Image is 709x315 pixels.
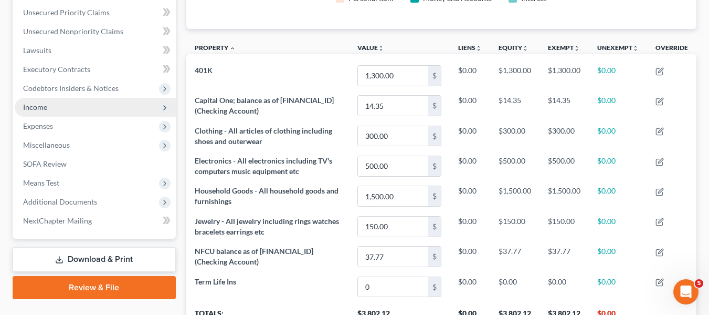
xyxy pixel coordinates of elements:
div: $ [428,217,441,237]
td: $37.77 [539,242,589,272]
input: 0.00 [358,156,428,176]
a: Unsecured Priority Claims [15,3,176,22]
td: $0.00 [589,60,647,90]
a: Liensunfold_more [458,44,482,52]
a: SOFA Review [15,155,176,174]
td: $0.00 [490,272,539,302]
div: $ [428,66,441,86]
input: 0.00 [358,96,428,116]
i: unfold_more [574,45,580,52]
a: Review & File [13,276,176,299]
td: $14.35 [490,91,539,121]
span: Unsecured Priority Claims [23,8,110,17]
div: $ [428,277,441,297]
span: Term Life Ins [195,277,236,286]
td: $0.00 [450,272,490,302]
td: $500.00 [539,151,589,181]
a: Download & Print [13,247,176,272]
div: $ [428,96,441,116]
span: Miscellaneous [23,140,70,149]
a: Equityunfold_more [499,44,528,52]
span: Codebtors Insiders & Notices [23,84,119,93]
span: Unsecured Nonpriority Claims [23,27,123,36]
div: $ [428,247,441,267]
span: Means Test [23,178,59,187]
span: SOFA Review [23,159,67,168]
a: NextChapter Mailing [15,211,176,230]
span: NextChapter Mailing [23,216,92,225]
input: 0.00 [358,186,428,206]
td: $0.00 [450,151,490,181]
input: 0.00 [358,217,428,237]
td: $0.00 [589,121,647,151]
span: Household Goods - All household goods and furnishings [195,186,338,206]
td: $0.00 [450,181,490,211]
td: $14.35 [539,91,589,121]
span: Expenses [23,121,53,130]
i: unfold_more [475,45,482,52]
a: Lawsuits [15,41,176,60]
i: unfold_more [632,45,639,52]
i: unfold_more [378,45,384,52]
span: NFCU balance as of [FINANCIAL_ID] (Checking Account) [195,247,313,266]
a: Valueunfold_more [357,44,384,52]
td: $0.00 [450,211,490,241]
iframe: Intercom live chat [673,279,699,304]
div: $ [428,186,441,206]
td: $0.00 [450,60,490,90]
td: $0.00 [589,272,647,302]
input: 0.00 [358,277,428,297]
i: expand_less [229,45,236,52]
div: $ [428,156,441,176]
input: 0.00 [358,247,428,267]
td: $0.00 [589,91,647,121]
a: Unexemptunfold_more [597,44,639,52]
td: $0.00 [589,181,647,211]
span: Additional Documents [23,197,97,206]
td: $0.00 [589,151,647,181]
input: 0.00 [358,66,428,86]
td: $300.00 [539,121,589,151]
td: $500.00 [490,151,539,181]
span: 5 [695,279,703,288]
td: $1,300.00 [539,60,589,90]
td: $1,500.00 [490,181,539,211]
td: $1,300.00 [490,60,539,90]
span: Lawsuits [23,46,51,55]
td: $0.00 [450,242,490,272]
a: Unsecured Nonpriority Claims [15,22,176,41]
span: Electronics - All electronics including TV's computers music equipment etc [195,156,332,176]
td: $0.00 [450,121,490,151]
a: Property expand_less [195,44,236,52]
span: Jewelry - All jewelry including rings watches bracelets earrings etc [195,217,339,236]
a: Executory Contracts [15,60,176,79]
i: unfold_more [522,45,528,52]
td: $300.00 [490,121,539,151]
div: $ [428,126,441,146]
a: Exemptunfold_more [548,44,580,52]
td: $1,500.00 [539,181,589,211]
td: $150.00 [539,211,589,241]
span: Executory Contracts [23,65,90,74]
input: 0.00 [358,126,428,146]
span: Clothing - All articles of clothing including shoes and outerwear [195,126,332,146]
span: Income [23,103,47,111]
span: 401K [195,66,213,75]
td: $0.00 [589,242,647,272]
td: $0.00 [589,211,647,241]
td: $150.00 [490,211,539,241]
span: Capital One; balance as of [FINANCIAL_ID] (Checking Account) [195,96,334,115]
td: $0.00 [450,91,490,121]
th: Override [647,37,696,61]
td: $0.00 [539,272,589,302]
td: $37.77 [490,242,539,272]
